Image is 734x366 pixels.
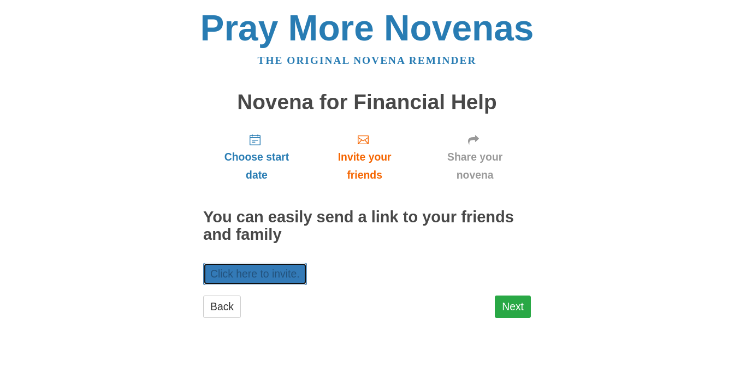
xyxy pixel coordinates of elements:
a: Click here to invite. [203,263,307,285]
a: Next [495,296,531,318]
a: Invite your friends [310,125,419,190]
h2: You can easily send a link to your friends and family [203,209,531,244]
span: Share your novena [430,148,520,184]
h1: Novena for Financial Help [203,91,531,114]
a: Pray More Novenas [200,8,534,48]
span: Choose start date [214,148,299,184]
a: The original novena reminder [258,55,477,66]
span: Invite your friends [321,148,408,184]
a: Share your novena [419,125,531,190]
a: Choose start date [203,125,310,190]
a: Back [203,296,241,318]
